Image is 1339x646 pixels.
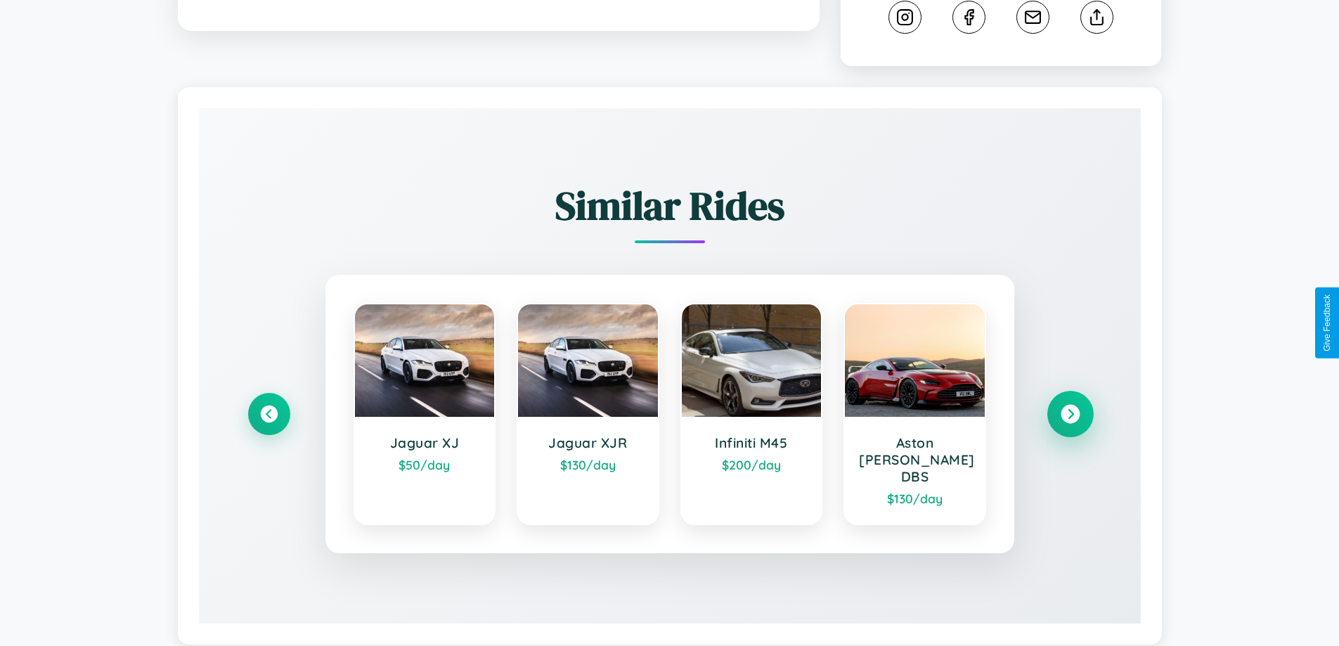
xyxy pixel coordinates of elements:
[680,303,823,525] a: Infiniti M45$200/day
[859,434,971,485] h3: Aston [PERSON_NAME] DBS
[696,457,808,472] div: $ 200 /day
[1322,295,1332,351] div: Give Feedback
[248,179,1092,233] h2: Similar Rides
[369,434,481,451] h3: Jaguar XJ
[532,457,644,472] div: $ 130 /day
[859,491,971,506] div: $ 130 /day
[369,457,481,472] div: $ 50 /day
[354,303,496,525] a: Jaguar XJ$50/day
[517,303,659,525] a: Jaguar XJR$130/day
[696,434,808,451] h3: Infiniti M45
[843,303,986,525] a: Aston [PERSON_NAME] DBS$130/day
[532,434,644,451] h3: Jaguar XJR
